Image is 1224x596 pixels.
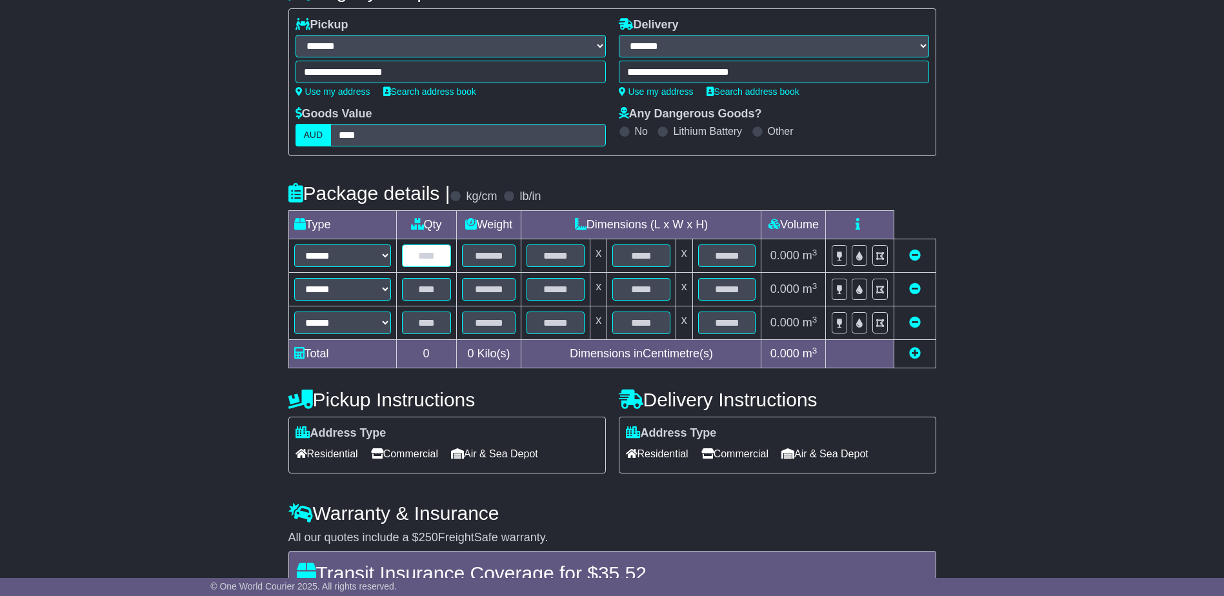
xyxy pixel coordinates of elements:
[635,125,648,137] label: No
[451,444,538,464] span: Air & Sea Depot
[210,581,397,591] span: © One World Courier 2025. All rights reserved.
[383,86,476,97] a: Search address book
[707,86,799,97] a: Search address book
[701,444,768,464] span: Commercial
[909,283,921,295] a: Remove this item
[619,86,694,97] a: Use my address
[770,283,799,295] span: 0.000
[590,239,607,273] td: x
[467,347,474,360] span: 0
[296,124,332,146] label: AUD
[297,562,928,584] h4: Transit Insurance Coverage for $
[812,346,818,355] sup: 3
[770,347,799,360] span: 0.000
[909,347,921,360] a: Add new item
[521,211,761,239] td: Dimensions (L x W x H)
[770,249,799,262] span: 0.000
[288,502,936,524] h4: Warranty & Insurance
[803,316,818,329] span: m
[812,248,818,257] sup: 3
[619,18,679,32] label: Delivery
[519,190,541,204] label: lb/in
[288,183,450,204] h4: Package details |
[456,211,521,239] td: Weight
[598,562,647,584] span: 35.52
[909,316,921,329] a: Remove this item
[296,426,386,441] label: Address Type
[396,211,456,239] td: Qty
[626,444,688,464] span: Residential
[371,444,438,464] span: Commercial
[619,389,936,410] h4: Delivery Instructions
[761,211,826,239] td: Volume
[803,249,818,262] span: m
[296,444,358,464] span: Residential
[296,107,372,121] label: Goods Value
[288,389,606,410] h4: Pickup Instructions
[296,86,370,97] a: Use my address
[803,283,818,295] span: m
[466,190,497,204] label: kg/cm
[812,281,818,291] sup: 3
[288,211,396,239] td: Type
[676,306,692,340] td: x
[673,125,742,137] label: Lithium Battery
[812,315,818,324] sup: 3
[626,426,717,441] label: Address Type
[768,125,794,137] label: Other
[781,444,868,464] span: Air & Sea Depot
[590,273,607,306] td: x
[676,239,692,273] td: x
[288,531,936,545] div: All our quotes include a $ FreightSafe warranty.
[456,340,521,368] td: Kilo(s)
[909,249,921,262] a: Remove this item
[676,273,692,306] td: x
[296,18,348,32] label: Pickup
[419,531,438,544] span: 250
[590,306,607,340] td: x
[396,340,456,368] td: 0
[288,340,396,368] td: Total
[770,316,799,329] span: 0.000
[803,347,818,360] span: m
[521,340,761,368] td: Dimensions in Centimetre(s)
[619,107,762,121] label: Any Dangerous Goods?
